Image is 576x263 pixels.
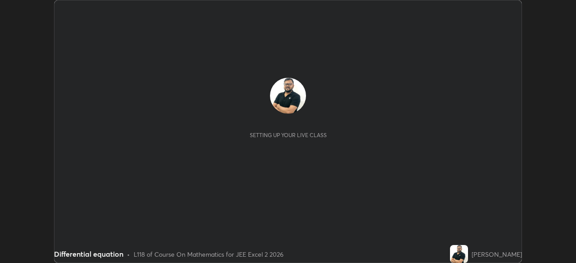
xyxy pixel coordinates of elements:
[450,245,468,263] img: f98899dc132a48bf82b1ca03f1bb1e20.jpg
[127,250,130,259] div: •
[134,250,283,259] div: L118 of Course On Mathematics for JEE Excel 2 2026
[54,249,123,259] div: Differential equation
[270,78,306,114] img: f98899dc132a48bf82b1ca03f1bb1e20.jpg
[250,132,327,138] div: Setting up your live class
[472,250,522,259] div: [PERSON_NAME]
